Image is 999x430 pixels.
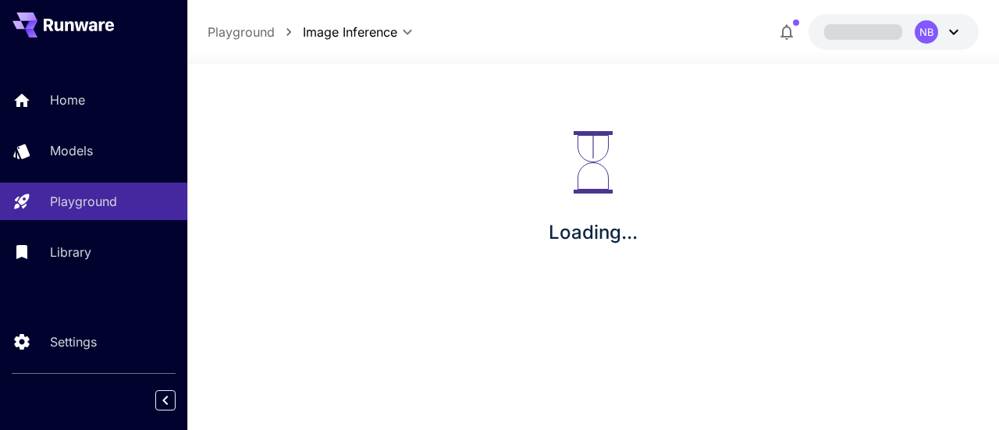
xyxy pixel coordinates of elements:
[50,243,91,261] p: Library
[915,20,938,44] div: NB
[50,332,97,351] p: Settings
[167,386,187,414] div: Collapse sidebar
[208,23,303,41] nav: breadcrumb
[50,192,117,211] p: Playground
[208,23,275,41] a: Playground
[155,390,176,410] button: Collapse sidebar
[549,219,638,247] p: Loading...
[50,141,93,160] p: Models
[303,23,397,41] span: Image Inference
[809,14,979,50] button: NB
[50,91,85,109] p: Home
